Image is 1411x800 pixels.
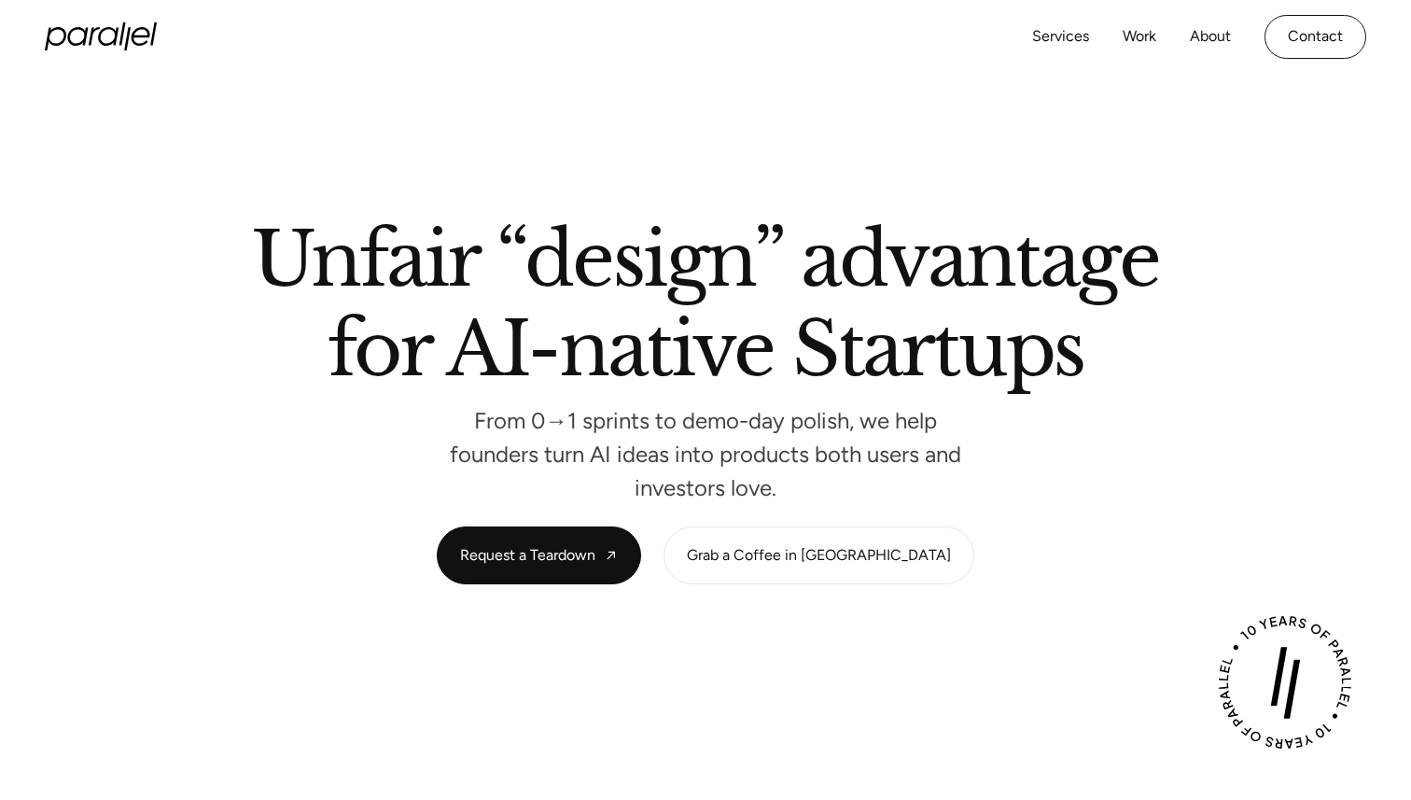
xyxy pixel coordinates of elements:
a: Services [1032,23,1089,50]
p: From 0→1 sprints to demo-day polish, we help founders turn AI ideas into products both users and ... [426,414,985,497]
a: Work [1123,23,1156,50]
a: home [45,22,157,50]
a: Contact [1264,15,1366,59]
h1: Unfair “design” advantage for AI-native Startups [174,223,1237,376]
a: About [1190,23,1231,50]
